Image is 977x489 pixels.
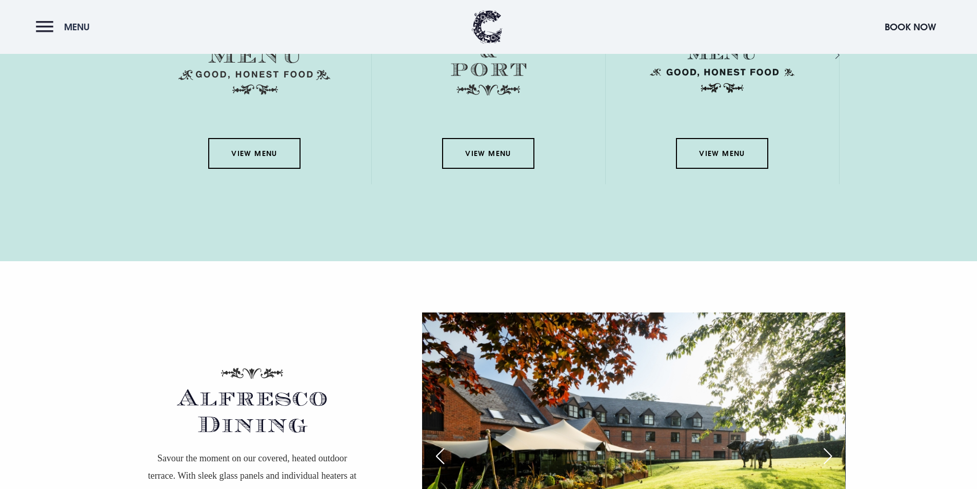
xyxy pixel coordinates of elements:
img: Clandeboye Lodge [472,10,503,44]
button: Menu [36,16,95,38]
h2: Alfresco Dining [132,394,373,439]
a: View Menu [208,138,301,169]
div: Next slide [815,445,841,467]
div: Next slide [822,48,831,63]
div: Previous slide [427,445,453,467]
button: Book Now [880,16,941,38]
a: View Menu [442,138,534,169]
span: Menu [64,21,90,33]
a: View Menu [676,138,768,169]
